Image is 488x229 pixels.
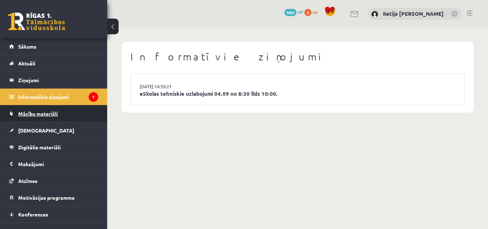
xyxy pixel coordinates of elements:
[140,90,455,98] a: eSkolas tehniskie uzlabojumi 04.09 no 8:30 līdz 10:00.
[18,194,75,201] span: Motivācijas programma
[9,139,98,155] a: Digitālie materiāli
[140,83,193,90] a: [DATE] 14:59:21
[18,127,74,134] span: [DEMOGRAPHIC_DATA]
[284,9,297,16] span: 1893
[18,43,36,50] span: Sākums
[9,105,98,122] a: Mācību materiāli
[18,110,58,117] span: Mācību materiāli
[18,72,98,88] legend: Ziņojumi
[9,38,98,55] a: Sākums
[9,173,98,189] a: Atzīmes
[383,10,444,17] a: Ketija [PERSON_NAME]
[304,9,312,16] span: 0
[298,9,303,15] span: mP
[130,51,465,63] h1: Informatīvie ziņojumi
[9,89,98,105] a: Informatīvie ziņojumi1
[9,72,98,88] a: Ziņojumi
[8,13,65,30] a: Rīgas 1. Tālmācības vidusskola
[371,11,378,18] img: Ketija Nikola Kmeta
[18,211,48,218] span: Konferences
[18,89,98,105] legend: Informatīvie ziņojumi
[304,9,321,15] a: 0 xp
[9,206,98,223] a: Konferences
[9,55,98,71] a: Aktuāli
[9,156,98,172] a: Maksājumi
[18,144,61,150] span: Digitālie materiāli
[9,189,98,206] a: Motivācijas programma
[9,122,98,139] a: [DEMOGRAPHIC_DATA]
[313,9,317,15] span: xp
[18,156,98,172] legend: Maksājumi
[89,92,98,102] i: 1
[284,9,303,15] a: 1893 mP
[18,178,38,184] span: Atzīmes
[18,60,35,66] span: Aktuāli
